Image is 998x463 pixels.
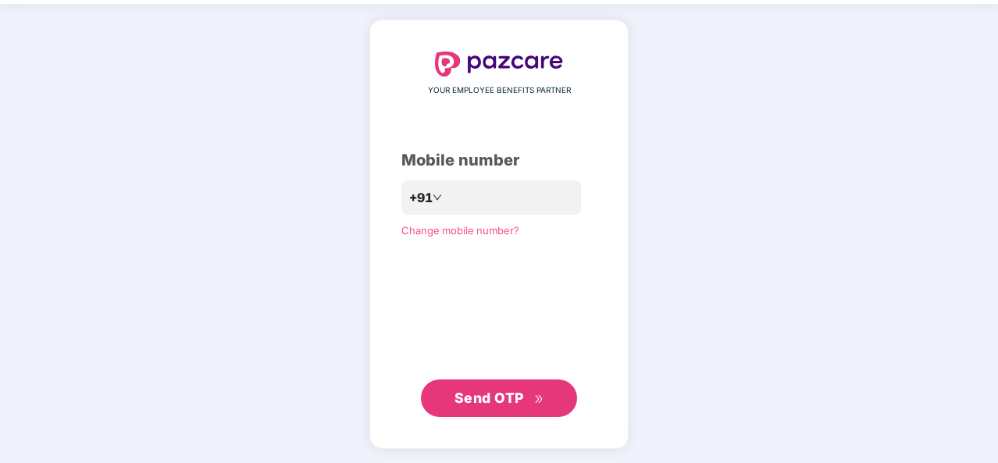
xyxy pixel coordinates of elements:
[454,390,524,406] span: Send OTP
[534,394,544,404] span: double-right
[401,224,519,237] a: Change mobile number?
[428,84,571,97] span: YOUR EMPLOYEE BENEFITS PARTNER
[435,52,563,77] img: logo
[421,379,577,417] button: Send OTPdouble-right
[409,188,433,208] span: +91
[401,148,597,173] div: Mobile number
[433,193,442,202] span: down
